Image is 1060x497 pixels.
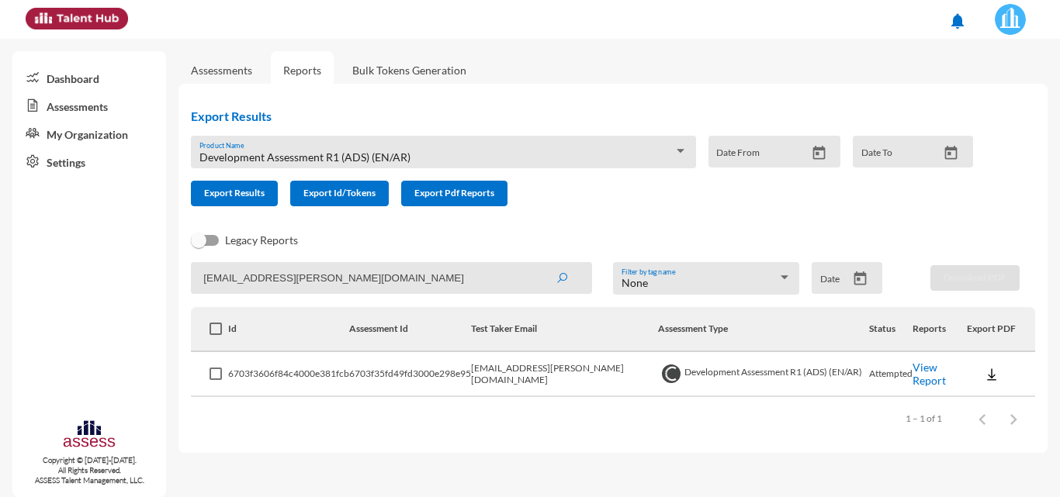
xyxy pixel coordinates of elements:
a: Bulk Tokens Generation [340,51,479,89]
button: Open calendar [805,145,833,161]
input: Search by name, token, assessment type, etc. [191,262,592,294]
span: Export Pdf Reports [414,187,494,198]
h2: Export Results [191,109,986,123]
td: 6703f3606f84c4000e381fcb [228,352,349,397]
button: Open calendar [937,145,965,161]
span: Development Assessment R1 (ADS) (EN/AR) [199,150,410,164]
mat-icon: notifications [948,12,967,30]
th: Status [869,307,913,352]
a: Reports [271,51,334,89]
p: Copyright © [DATE]-[DATE]. All Rights Reserved. ASSESS Talent Management, LLC. [12,455,166,485]
td: [EMAIL_ADDRESS][PERSON_NAME][DOMAIN_NAME] [471,352,657,397]
a: View Report [913,361,946,387]
th: Export PDF [967,307,1035,352]
button: Next page [998,403,1029,434]
div: 1 – 1 of 1 [906,412,942,424]
a: My Organization [12,119,166,147]
button: Export Pdf Reports [401,181,507,206]
img: assesscompany-logo.png [62,419,116,452]
th: Reports [913,307,967,352]
a: Dashboard [12,64,166,91]
mat-paginator: Select page [191,397,1035,440]
th: Assessment Id [349,307,471,352]
th: Test Taker Email [471,307,657,352]
button: Export Results [191,181,278,206]
td: Development Assessment R1 (ADS) (EN/AR) [658,352,869,397]
span: Legacy Reports [225,231,298,250]
span: Download PDF [944,271,1006,283]
a: Assessments [191,64,252,77]
button: Export Id/Tokens [290,181,389,206]
span: Export Id/Tokens [303,187,376,198]
a: Settings [12,147,166,175]
td: 6703f35fd49fd3000e298e95 [349,352,471,397]
span: None [622,276,648,289]
span: Export Results [204,187,265,198]
td: Attempted [869,352,913,397]
a: Assessments [12,91,166,119]
button: Previous page [967,403,998,434]
button: Open calendar [847,271,874,287]
th: Id [228,307,349,352]
th: Assessment Type [658,307,869,352]
button: Download PDF [930,265,1020,291]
